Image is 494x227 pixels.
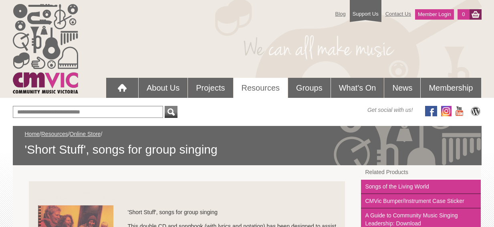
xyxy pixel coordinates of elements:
[367,106,413,114] span: Get social with us!
[381,7,415,21] a: Contact Us
[384,78,420,98] a: News
[25,131,40,137] a: Home
[139,78,188,98] a: About Us
[41,131,68,137] a: Resources
[331,7,350,21] a: Blog
[331,78,384,98] a: What's On
[441,106,452,116] img: icon-instagram.png
[421,78,481,98] a: Membership
[70,131,101,137] a: Online Store
[36,208,339,216] p: 'Short Stuff', songs for group singing
[288,78,331,98] a: Groups
[25,142,470,157] span: 'Short Stuff', songs for group singing
[361,180,481,194] a: Songs of the Living World
[234,78,288,98] a: Resources
[361,165,481,180] a: Related Products
[361,194,481,209] a: CMVic Bumper/Instrument Case Sticker
[25,130,470,157] div: / / /
[415,9,454,20] a: Member Login
[188,78,233,98] a: Projects
[13,4,78,93] img: cmvic_logo.png
[470,106,482,116] img: CMVic Blog
[458,9,469,20] a: 0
